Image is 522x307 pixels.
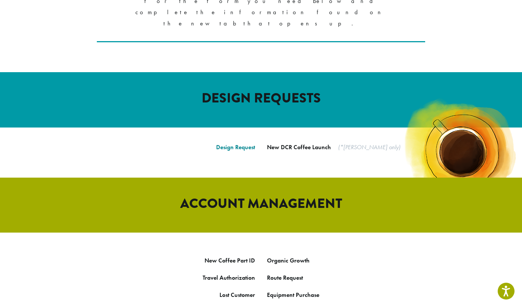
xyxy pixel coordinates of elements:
a: Route Request [267,274,303,282]
a: se [314,291,319,299]
a: Equipment Purcha [267,291,314,299]
em: (*[PERSON_NAME] only) [338,143,400,151]
a: Travel Authorization [203,274,255,282]
a: Lost Customer [219,291,255,299]
a: Design Request [216,143,255,151]
h2: ACCOUNT MANAGEMENT [48,196,474,212]
a: New DCR Coffee Launch [267,143,331,151]
a: Organic Growth [267,257,310,264]
h2: DESIGN REQUESTS [48,90,474,106]
a: New Coffee Part ID [205,257,255,264]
